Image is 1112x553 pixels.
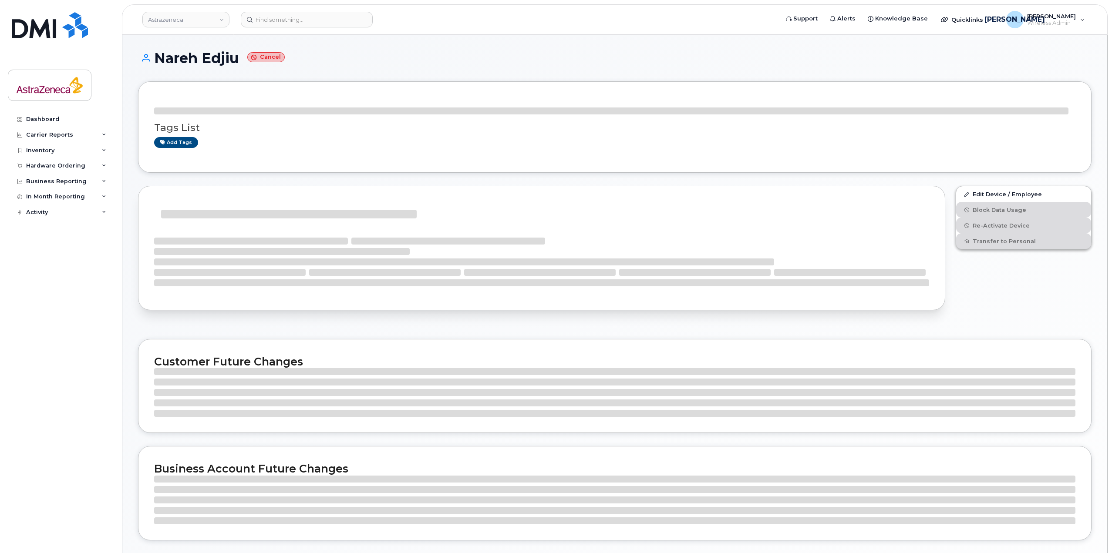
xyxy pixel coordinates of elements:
[138,50,1092,66] h1: Nareh Edjiu
[154,137,198,148] a: Add tags
[956,233,1091,249] button: Transfer to Personal
[154,122,1075,133] h3: Tags List
[956,218,1091,233] button: Re-Activate Device
[956,186,1091,202] a: Edit Device / Employee
[247,52,285,62] small: Cancel
[956,202,1091,218] button: Block Data Usage
[154,462,1075,475] h2: Business Account Future Changes
[154,355,1075,368] h2: Customer Future Changes
[973,222,1030,229] span: Re-Activate Device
